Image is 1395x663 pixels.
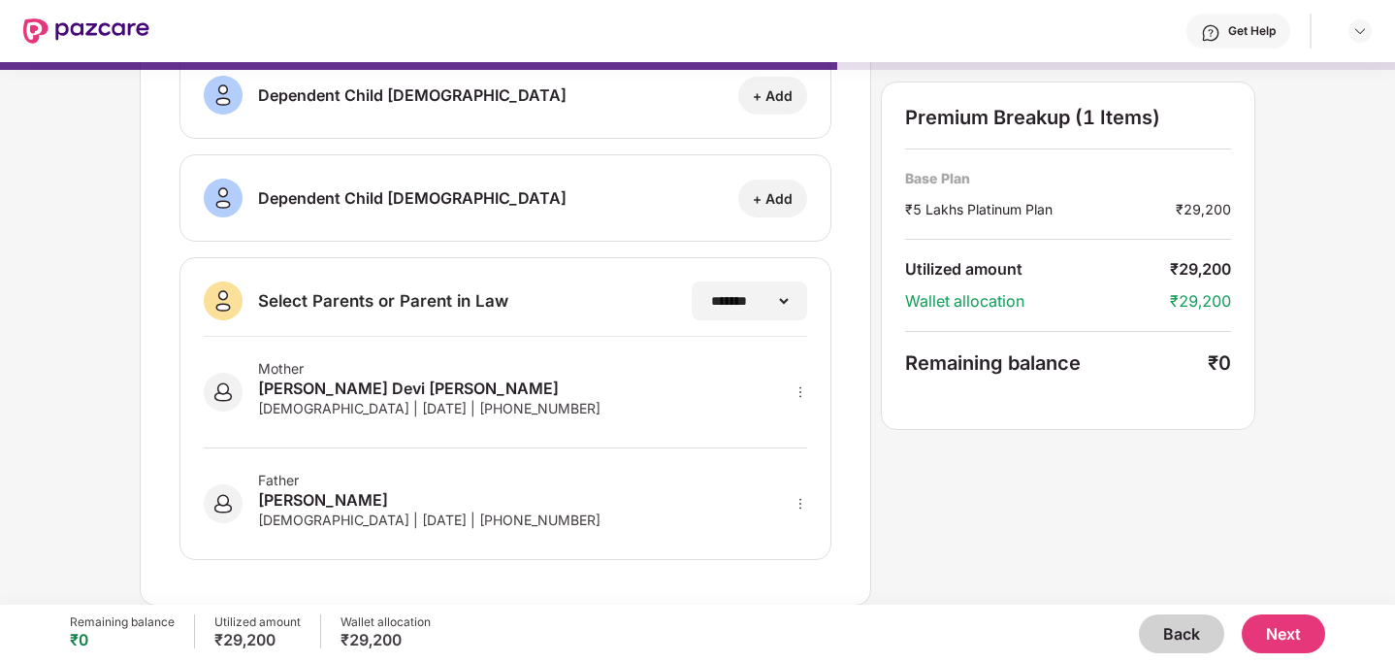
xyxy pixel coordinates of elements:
div: Father [258,472,600,488]
div: Select Parents or Parent in Law [258,290,508,312]
img: svg+xml;base64,PHN2ZyB3aWR0aD0iNDAiIGhlaWdodD0iNDAiIHZpZXdCb3g9IjAgMCA0MCA0MCIgZmlsbD0ibm9uZSIgeG... [204,282,243,320]
img: svg+xml;base64,PHN2ZyB3aWR0aD0iNDAiIGhlaWdodD0iNDAiIHZpZXdCb3g9IjAgMCA0MCA0MCIgZmlsbD0ibm9uZSIgeG... [204,484,243,523]
div: Mother [258,360,600,377]
div: ₹0 [1208,351,1231,375]
div: Remaining balance [70,614,175,630]
span: more [794,497,807,511]
button: Back [1139,614,1224,653]
img: svg+xml;base64,PHN2ZyB3aWR0aD0iNDAiIGhlaWdodD0iNDAiIHZpZXdCb3g9IjAgMCA0MCA0MCIgZmlsbD0ibm9uZSIgeG... [204,179,243,217]
img: svg+xml;base64,PHN2ZyBpZD0iRHJvcGRvd24tMzJ4MzIiIHhtbG5zPSJodHRwOi8vd3d3LnczLm9yZy8yMDAwL3N2ZyIgd2... [1352,23,1368,39]
div: Dependent Child [DEMOGRAPHIC_DATA] [258,186,567,210]
div: Get Help [1228,23,1276,39]
button: Next [1242,614,1325,653]
div: Wallet allocation [905,291,1170,312]
div: [PERSON_NAME] Devi [PERSON_NAME] [258,377,600,400]
img: svg+xml;base64,PHN2ZyBpZD0iSGVscC0zMngzMiIgeG1sbnM9Imh0dHA6Ly93d3cudzMub3JnLzIwMDAvc3ZnIiB3aWR0aD... [1201,23,1220,43]
div: Utilized amount [905,259,1170,280]
div: ₹29,200 [1170,259,1231,280]
div: ₹5 Lakhs Platinum Plan [905,199,1176,219]
div: + Add [753,86,793,105]
img: svg+xml;base64,PHN2ZyB3aWR0aD0iNDAiIGhlaWdodD0iNDAiIHZpZXdCb3g9IjAgMCA0MCA0MCIgZmlsbD0ibm9uZSIgeG... [204,373,243,412]
div: Remaining balance [905,351,1208,375]
div: [PERSON_NAME] [258,488,600,512]
div: Dependent Child [DEMOGRAPHIC_DATA] [258,83,567,107]
div: ₹0 [70,630,175,649]
img: New Pazcare Logo [23,18,149,44]
div: ₹29,200 [1170,291,1231,312]
span: more [794,385,807,399]
div: [DEMOGRAPHIC_DATA] | [DATE] | [PHONE_NUMBER] [258,512,600,528]
div: ₹29,200 [214,630,301,649]
div: + Add [753,189,793,208]
div: ₹29,200 [341,630,431,649]
div: Base Plan [905,169,1231,187]
div: Wallet allocation [341,614,431,630]
div: Utilized amount [214,614,301,630]
div: ₹29,200 [1176,199,1231,219]
div: Premium Breakup (1 Items) [905,106,1231,129]
div: [DEMOGRAPHIC_DATA] | [DATE] | [PHONE_NUMBER] [258,400,600,416]
img: svg+xml;base64,PHN2ZyB3aWR0aD0iNDAiIGhlaWdodD0iNDAiIHZpZXdCb3g9IjAgMCA0MCA0MCIgZmlsbD0ibm9uZSIgeG... [204,76,243,115]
